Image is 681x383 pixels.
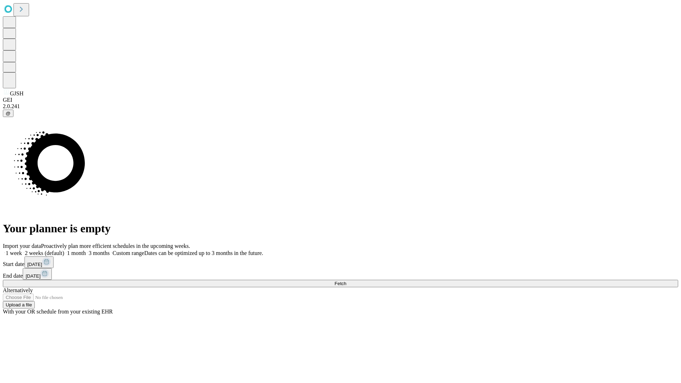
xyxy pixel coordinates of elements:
span: Dates can be optimized up to 3 months in the future. [144,250,263,256]
div: End date [3,268,678,280]
span: Import your data [3,243,41,249]
button: [DATE] [24,256,54,268]
span: 2 weeks (default) [25,250,64,256]
button: Upload a file [3,301,35,309]
span: 1 month [67,250,86,256]
span: 1 week [6,250,22,256]
span: Proactively plan more efficient schedules in the upcoming weeks. [41,243,190,249]
span: [DATE] [27,262,42,267]
h1: Your planner is empty [3,222,678,235]
span: [DATE] [26,273,40,279]
div: Start date [3,256,678,268]
span: Custom range [112,250,144,256]
span: 3 months [89,250,110,256]
button: Fetch [3,280,678,287]
div: GEI [3,97,678,103]
span: GJSH [10,90,23,96]
span: @ [6,111,11,116]
div: 2.0.241 [3,103,678,110]
span: With your OR schedule from your existing EHR [3,309,113,315]
button: @ [3,110,13,117]
span: Alternatively [3,287,33,293]
span: Fetch [334,281,346,286]
button: [DATE] [23,268,52,280]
